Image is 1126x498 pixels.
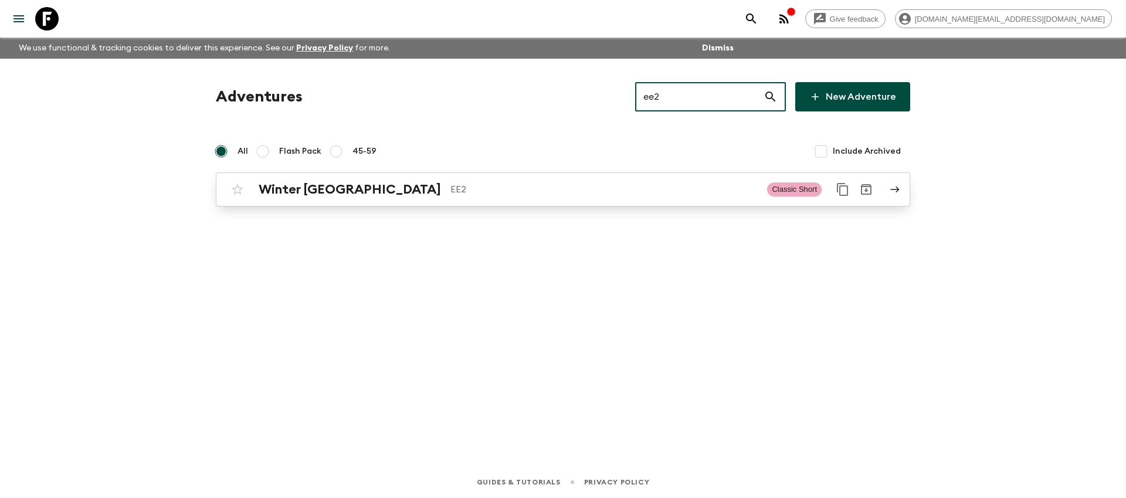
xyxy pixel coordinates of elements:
[699,40,737,56] button: Dismiss
[14,38,395,59] p: We use functional & tracking cookies to deliver this experience. See our for more.
[823,15,885,23] span: Give feedback
[352,145,377,157] span: 45-59
[767,182,822,197] span: Classic Short
[635,80,764,113] input: e.g. AR1, Argentina
[895,9,1112,28] div: [DOMAIN_NAME][EMAIL_ADDRESS][DOMAIN_NAME]
[908,15,1111,23] span: [DOMAIN_NAME][EMAIL_ADDRESS][DOMAIN_NAME]
[833,145,901,157] span: Include Archived
[259,182,441,197] h2: Winter [GEOGRAPHIC_DATA]
[854,178,878,201] button: Archive
[7,7,30,31] button: menu
[279,145,321,157] span: Flash Pack
[805,9,886,28] a: Give feedback
[216,172,910,206] a: Winter [GEOGRAPHIC_DATA]EE2Classic ShortDuplicate for 45-59Archive
[216,85,303,109] h1: Adventures
[238,145,248,157] span: All
[450,182,758,197] p: EE2
[296,44,353,52] a: Privacy Policy
[740,7,763,31] button: search adventures
[795,82,910,111] a: New Adventure
[477,476,561,489] a: Guides & Tutorials
[831,178,854,201] button: Duplicate for 45-59
[584,476,649,489] a: Privacy Policy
